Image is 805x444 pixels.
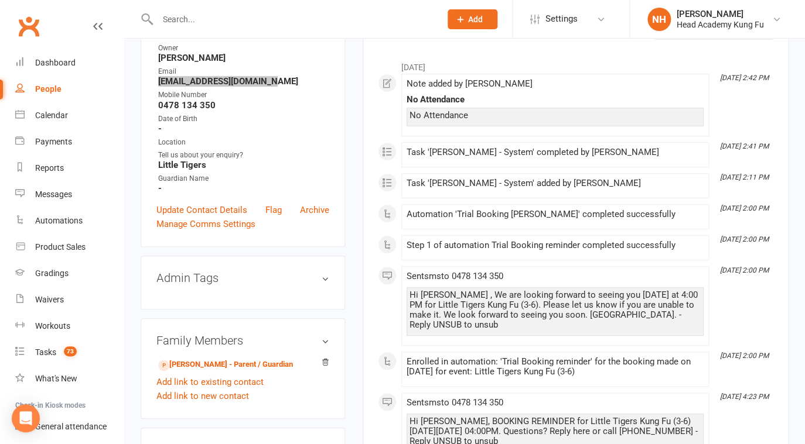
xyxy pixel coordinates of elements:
[15,234,124,260] a: Product Sales
[35,190,72,199] div: Messages
[14,12,43,41] a: Clubworx
[156,203,247,217] a: Update Contact Details
[407,79,704,89] div: Note added by [PERSON_NAME]
[158,66,329,77] div: Email
[35,58,76,67] div: Dashboard
[35,374,77,383] div: What's New
[265,203,282,217] a: Flag
[545,6,578,32] span: Settings
[35,347,56,357] div: Tasks
[156,217,255,231] a: Manage Comms Settings
[158,173,329,184] div: Guardian Name
[720,352,769,360] i: [DATE] 2:00 PM
[720,393,769,401] i: [DATE] 4:23 PM
[15,129,124,155] a: Payments
[720,74,769,82] i: [DATE] 2:42 PM
[15,260,124,287] a: Gradings
[156,271,329,284] h3: Admin Tags
[15,50,124,76] a: Dashboard
[410,290,701,330] div: Hi [PERSON_NAME] , We are looking forward to seeing you [DATE] at 4:00 PM for Little Tigers Kung ...
[158,43,329,54] div: Owner
[720,142,769,150] i: [DATE] 2:41 PM
[15,155,124,181] a: Reports
[407,147,704,157] div: Task '[PERSON_NAME] - System' completed by [PERSON_NAME]
[720,204,769,212] i: [DATE] 2:00 PM
[158,100,329,111] strong: 0478 134 350
[677,19,764,30] div: Head Academy Kung Fu
[158,183,329,194] strong: -
[468,15,483,24] span: Add
[15,313,124,339] a: Workouts
[35,163,64,173] div: Reports
[407,178,704,188] div: Task '[PERSON_NAME] - System' added by [PERSON_NAME]
[15,208,124,234] a: Automations
[407,397,503,408] span: Sent sms to 0478 134 350
[158,150,329,161] div: Tell us about your enquiry?
[407,271,503,281] span: Sent sms to 0478 134 350
[158,113,329,125] div: Date of Birth
[378,55,773,74] li: [DATE]
[156,389,249,403] a: Add link to new contact
[15,339,124,366] a: Tasks 73
[300,203,329,217] a: Archive
[35,84,62,94] div: People
[15,414,124,440] a: General attendance kiosk mode
[15,366,124,392] a: What's New
[407,209,704,219] div: Automation 'Trial Booking [PERSON_NAME]' completed successfully
[156,375,264,389] a: Add link to existing contact
[15,102,124,129] a: Calendar
[158,53,329,63] strong: [PERSON_NAME]
[158,137,329,148] div: Location
[158,160,329,170] strong: Little Tigers
[158,90,329,101] div: Mobile Number
[35,111,68,120] div: Calendar
[154,11,432,27] input: Search...
[156,334,329,347] h3: Family Members
[720,235,769,243] i: [DATE] 2:00 PM
[407,95,704,105] div: No Attendance
[448,9,497,29] button: Add
[647,8,671,31] div: NH
[15,76,124,102] a: People
[35,321,70,331] div: Workouts
[407,357,704,377] div: Enrolled in automation: 'Trial Booking reminder' for the booking made on [DATE] for event: Little...
[12,404,40,432] div: Open Intercom Messenger
[720,266,769,274] i: [DATE] 2:00 PM
[407,240,704,250] div: Step 1 of automation Trial Booking reminder completed successfully
[158,359,293,371] a: [PERSON_NAME] - Parent / Guardian
[158,76,329,87] strong: [EMAIL_ADDRESS][DOMAIN_NAME]
[15,181,124,208] a: Messages
[677,9,764,19] div: [PERSON_NAME]
[410,111,701,121] div: No Attendance
[15,287,124,313] a: Waivers
[35,242,86,252] div: Product Sales
[35,137,72,146] div: Payments
[35,295,64,304] div: Waivers
[720,173,769,181] i: [DATE] 2:11 PM
[35,422,107,431] div: General attendance
[35,216,83,225] div: Automations
[64,346,77,356] span: 73
[35,269,69,278] div: Gradings
[158,123,329,134] strong: -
